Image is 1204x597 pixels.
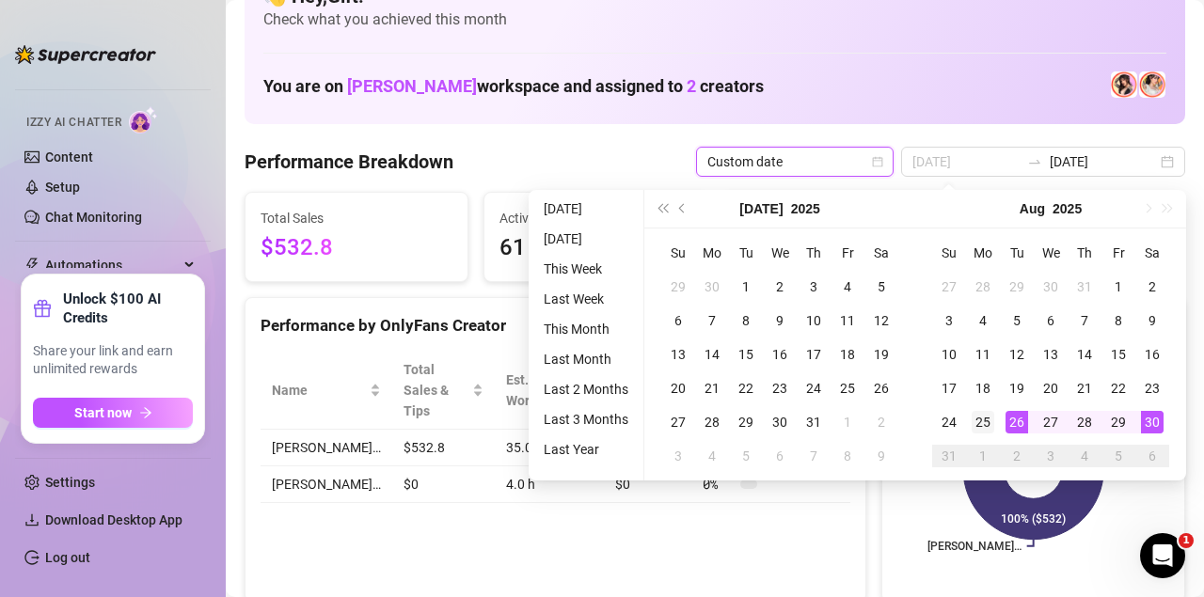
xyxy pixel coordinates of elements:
[735,445,757,467] div: 5
[932,304,966,338] td: 2025-08-03
[1141,377,1164,400] div: 23
[701,377,723,400] div: 21
[1006,445,1028,467] div: 2
[1034,338,1068,371] td: 2025-08-13
[831,439,864,473] td: 2025-08-08
[661,371,695,405] td: 2025-07-20
[1135,304,1169,338] td: 2025-08-09
[802,275,825,298] div: 3
[139,406,152,419] span: arrow-right
[667,411,689,433] div: 27
[1107,445,1130,467] div: 5
[1179,533,1194,548] span: 1
[392,466,495,503] td: $0
[797,236,831,270] th: Th
[261,208,452,228] span: Total Sales
[768,445,791,467] div: 6
[972,343,994,366] div: 11
[1034,439,1068,473] td: 2025-09-03
[763,405,797,439] td: 2025-07-30
[495,466,604,503] td: 4.0 h
[1006,343,1028,366] div: 12
[1141,309,1164,332] div: 9
[735,411,757,433] div: 29
[1139,71,1165,98] img: 𝖍𝖔𝖑𝖑𝖞
[1135,405,1169,439] td: 2025-08-30
[729,338,763,371] td: 2025-07-15
[695,439,729,473] td: 2025-08-04
[972,309,994,332] div: 4
[972,275,994,298] div: 28
[15,45,156,64] img: logo-BBDzfeDw.svg
[797,371,831,405] td: 2025-07-24
[1107,275,1130,298] div: 1
[836,309,859,332] div: 11
[729,270,763,304] td: 2025-07-01
[864,304,898,338] td: 2025-07-12
[966,270,1000,304] td: 2025-07-28
[1006,377,1028,400] div: 19
[1107,377,1130,400] div: 22
[499,208,691,228] span: Active Chats
[1135,236,1169,270] th: Sa
[864,236,898,270] th: Sa
[661,405,695,439] td: 2025-07-27
[695,371,729,405] td: 2025-07-21
[735,343,757,366] div: 15
[24,258,40,273] span: thunderbolt
[701,445,723,467] div: 4
[1053,190,1082,228] button: Choose a year
[932,439,966,473] td: 2025-08-31
[45,550,90,565] a: Log out
[763,236,797,270] th: We
[1135,270,1169,304] td: 2025-08-02
[392,430,495,466] td: $532.8
[1101,270,1135,304] td: 2025-08-01
[695,270,729,304] td: 2025-06-30
[763,439,797,473] td: 2025-08-06
[1073,309,1096,332] div: 7
[938,343,960,366] div: 10
[1068,439,1101,473] td: 2025-09-04
[506,369,578,411] div: Est. Hours Worked
[661,304,695,338] td: 2025-07-06
[687,76,696,96] span: 2
[661,338,695,371] td: 2025-07-13
[1039,343,1062,366] div: 13
[768,377,791,400] div: 23
[263,76,764,97] h1: You are on workspace and assigned to creators
[1101,439,1135,473] td: 2025-09-05
[870,309,893,332] div: 12
[495,430,604,466] td: 35.0 h
[966,439,1000,473] td: 2025-09-01
[1068,371,1101,405] td: 2025-08-21
[831,236,864,270] th: Fr
[45,475,95,490] a: Settings
[272,380,366,401] span: Name
[1073,275,1096,298] div: 31
[1050,151,1157,172] input: End date
[802,377,825,400] div: 24
[836,411,859,433] div: 1
[966,304,1000,338] td: 2025-08-04
[701,411,723,433] div: 28
[1068,304,1101,338] td: 2025-08-07
[245,149,453,175] h4: Performance Breakdown
[45,512,182,527] span: Download Desktop App
[26,114,121,132] span: Izzy AI Chatter
[536,318,636,340] li: This Month
[1140,533,1185,578] iframe: Intercom live chat
[938,377,960,400] div: 17
[1034,371,1068,405] td: 2025-08-20
[1006,411,1028,433] div: 26
[701,309,723,332] div: 7
[703,474,733,495] span: 0 %
[707,148,882,176] span: Custom date
[1039,275,1062,298] div: 30
[802,411,825,433] div: 31
[729,405,763,439] td: 2025-07-29
[261,352,392,430] th: Name
[263,9,1166,30] span: Check what you achieved this month
[836,445,859,467] div: 8
[1034,270,1068,304] td: 2025-07-30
